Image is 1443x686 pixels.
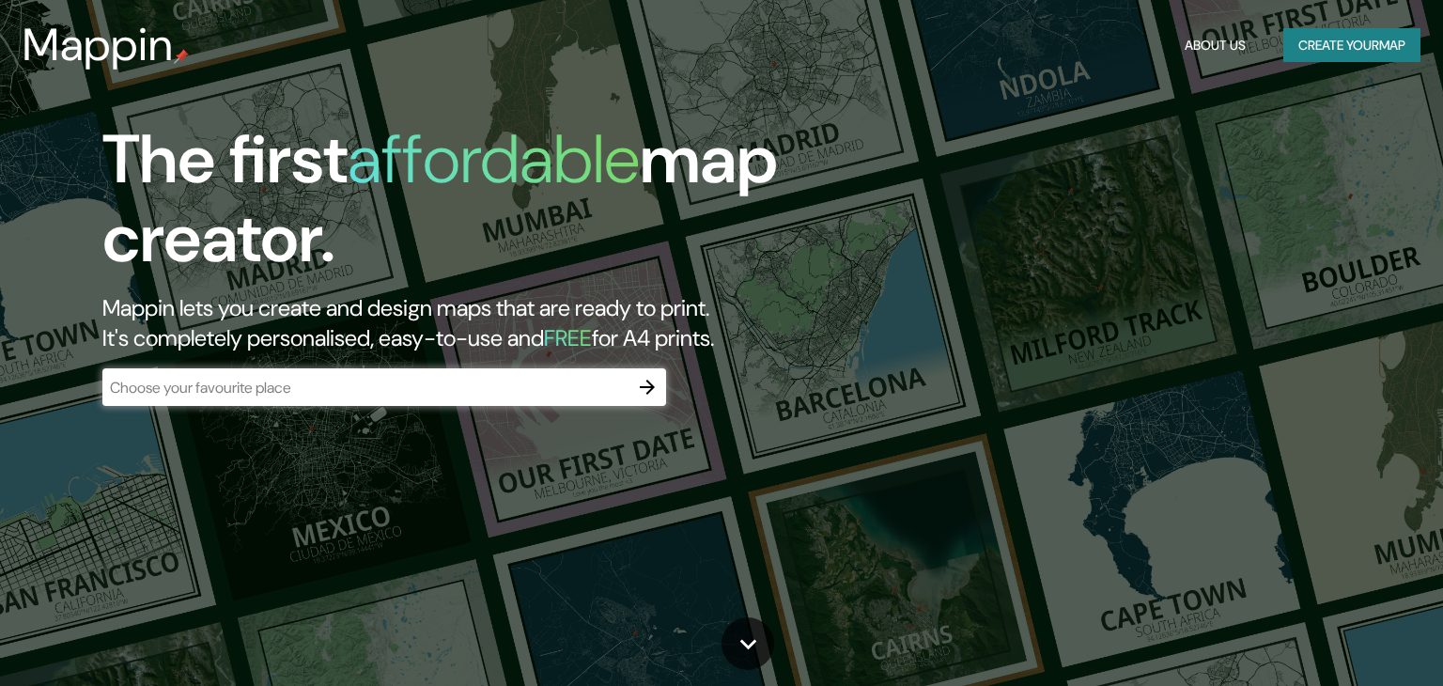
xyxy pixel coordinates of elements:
[1177,28,1253,63] button: About Us
[544,323,592,352] h5: FREE
[348,116,640,203] h1: affordable
[174,49,189,64] img: mappin-pin
[1283,28,1420,63] button: Create yourmap
[102,293,824,353] h2: Mappin lets you create and design maps that are ready to print. It's completely personalised, eas...
[102,120,824,293] h1: The first map creator.
[102,377,628,398] input: Choose your favourite place
[23,19,174,71] h3: Mappin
